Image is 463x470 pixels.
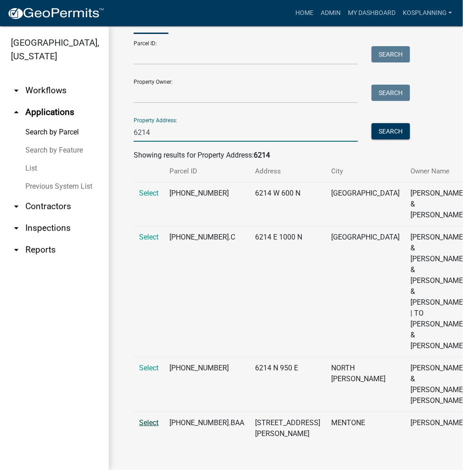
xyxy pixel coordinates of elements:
[250,357,326,412] td: 6214 N 950 E
[164,182,250,226] td: [PHONE_NUMBER]
[164,226,250,357] td: [PHONE_NUMBER].C
[344,5,399,22] a: My Dashboard
[11,245,22,255] i: arrow_drop_down
[326,161,405,182] th: City
[11,223,22,234] i: arrow_drop_down
[326,182,405,226] td: [GEOGRAPHIC_DATA]
[250,161,326,182] th: Address
[326,226,405,357] td: [GEOGRAPHIC_DATA]
[164,161,250,182] th: Parcel ID
[139,233,159,241] a: Select
[292,5,317,22] a: Home
[164,357,250,412] td: [PHONE_NUMBER]
[326,357,405,412] td: NORTH [PERSON_NAME]
[134,150,438,161] div: Showing results for Property Address:
[371,123,410,139] button: Search
[139,189,159,197] a: Select
[371,46,410,62] button: Search
[164,412,250,445] td: [PHONE_NUMBER].BAA
[326,412,405,445] td: MENTONE
[317,5,344,22] a: Admin
[371,85,410,101] button: Search
[399,5,456,22] a: kosplanning
[254,151,270,159] strong: 6214
[11,201,22,212] i: arrow_drop_down
[11,107,22,118] i: arrow_drop_up
[139,418,159,427] a: Select
[250,182,326,226] td: 6214 W 600 N
[11,85,22,96] i: arrow_drop_down
[250,226,326,357] td: 6214 E 1000 N
[250,412,326,445] td: [STREET_ADDRESS][PERSON_NAME]
[139,364,159,372] a: Select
